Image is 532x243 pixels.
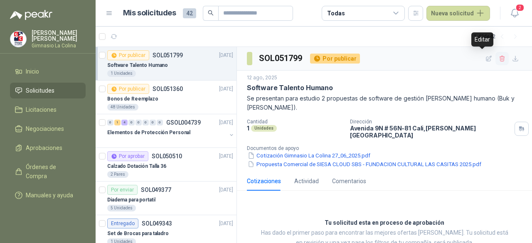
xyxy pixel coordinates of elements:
[152,153,182,159] p: SOL050510
[150,120,156,125] div: 0
[153,52,183,58] p: SOL051799
[107,162,166,170] p: Calzado Dotación Talla 36
[247,125,249,132] p: 1
[219,152,233,160] p: [DATE]
[247,74,277,82] p: 12 ago, 2025
[128,120,135,125] div: 0
[219,119,233,127] p: [DATE]
[143,120,149,125] div: 0
[507,6,522,21] button: 2
[247,83,333,92] p: Software Talento Humano
[10,121,86,137] a: Negociaciones
[32,43,86,48] p: Gimnasio La Colina
[96,47,236,81] a: Por publicarSOL051799[DATE] Software Talento Humano1 Unidades
[251,125,277,132] div: Unidades
[107,196,155,204] p: Diadema para portatil
[219,220,233,228] p: [DATE]
[107,129,190,137] p: Elementos de Protección Personal
[107,151,148,161] div: Por aprobar
[157,120,163,125] div: 0
[107,205,136,211] div: 5 Unidades
[26,67,39,76] span: Inicio
[350,119,511,125] p: Dirección
[142,221,172,226] p: SOL049343
[107,218,138,228] div: Entregado
[247,177,281,186] div: Cotizaciones
[10,64,86,79] a: Inicio
[10,187,86,203] a: Manuales y ayuda
[114,120,121,125] div: 1
[325,218,444,228] h3: Tu solicitud esta en proceso de aprobación
[153,86,183,92] p: SOL051360
[107,120,113,125] div: 0
[247,94,522,112] p: Se presentan para estudio 2 propuestas de software de gestión [PERSON_NAME] humano (Buk y [PERSON...
[10,140,86,156] a: Aprobaciones
[107,230,169,238] p: Set de Brocas para taladro
[474,30,522,43] div: 1 - 42 de 42
[26,105,57,114] span: Licitaciones
[96,148,236,182] a: Por aprobarSOL050510[DATE] Calzado Dotación Talla 362 Pares
[219,186,233,194] p: [DATE]
[327,9,345,18] div: Todas
[107,61,168,69] p: Software Talento Humano
[294,177,319,186] div: Actividad
[32,30,86,42] p: [PERSON_NAME] [PERSON_NAME]
[310,54,360,64] div: Por publicar
[107,104,138,110] div: 48 Unidades
[247,160,482,169] button: Propuesta Comercial de SIESA CLOUD SBS - FUNDACION CULTURAL LAS CASITAS 2025.pdf
[135,120,142,125] div: 0
[107,95,158,103] p: Bonos de Reemplazo
[107,118,235,144] a: 0 1 4 0 0 0 0 0 GSOL004739[DATE] Elementos de Protección Personal
[107,84,149,94] div: Por publicar
[96,182,236,215] a: Por enviarSOL049377[DATE] Diadema para portatil5 Unidades
[26,124,64,133] span: Negociaciones
[350,125,511,139] p: Avenida 9N # 56N-81 Cali , [PERSON_NAME][GEOGRAPHIC_DATA]
[10,31,26,47] img: Company Logo
[26,191,73,200] span: Manuales y ayuda
[26,86,54,95] span: Solicitudes
[515,4,525,12] span: 2
[107,171,128,178] div: 2 Pares
[208,10,214,16] span: search
[107,70,136,77] div: 1 Unidades
[96,81,236,114] a: Por publicarSOL051360[DATE] Bonos de Reemplazo48 Unidades
[10,83,86,98] a: Solicitudes
[426,6,490,21] button: Nueva solicitud
[107,185,138,195] div: Por enviar
[219,52,233,59] p: [DATE]
[183,8,196,18] span: 42
[141,187,171,193] p: SOL049377
[247,145,529,151] p: Documentos de apoyo
[332,177,366,186] div: Comentarios
[121,120,128,125] div: 4
[10,10,52,20] img: Logo peakr
[219,85,233,93] p: [DATE]
[26,143,62,152] span: Aprobaciones
[166,120,201,125] p: GSOL004739
[259,52,303,65] h3: SOL051799
[107,50,149,60] div: Por publicar
[10,102,86,118] a: Licitaciones
[10,159,86,184] a: Órdenes de Compra
[26,162,78,181] span: Órdenes de Compra
[247,151,371,160] button: Cotización Gimnasio La Colina 27_06_2025.pdf
[247,119,343,125] p: Cantidad
[123,7,176,19] h1: Mis solicitudes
